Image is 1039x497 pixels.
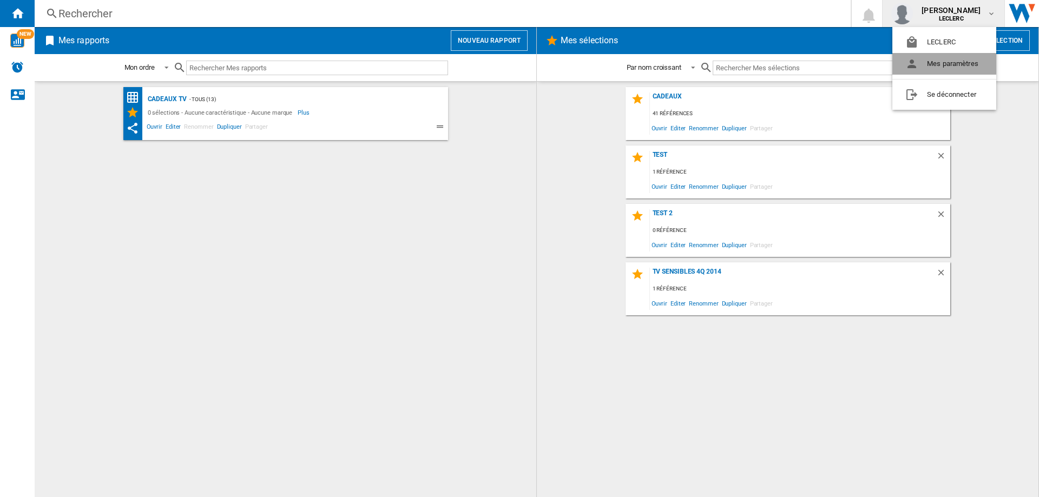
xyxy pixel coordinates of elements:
[892,84,996,105] button: Se déconnecter
[892,31,996,53] button: LECLERC
[892,53,996,75] button: Mes paramètres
